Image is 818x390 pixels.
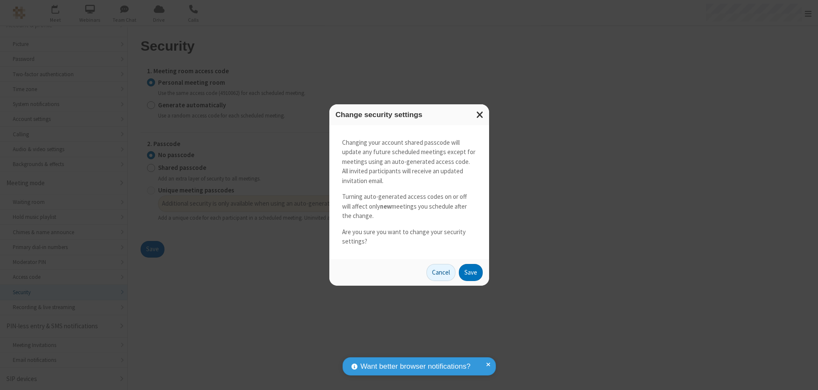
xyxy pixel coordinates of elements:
p: Turning auto-generated access codes on or off will affect only meetings you schedule after the ch... [342,192,476,221]
p: Changing your account shared passcode will update any future scheduled meetings except for meetin... [342,138,476,186]
span: Want better browser notifications? [360,361,470,372]
button: Close modal [471,104,489,125]
button: Save [459,264,483,281]
p: Are you sure you want to change your security settings? [342,227,476,247]
button: Cancel [426,264,455,281]
h3: Change security settings [336,111,483,119]
strong: new [380,202,392,210]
